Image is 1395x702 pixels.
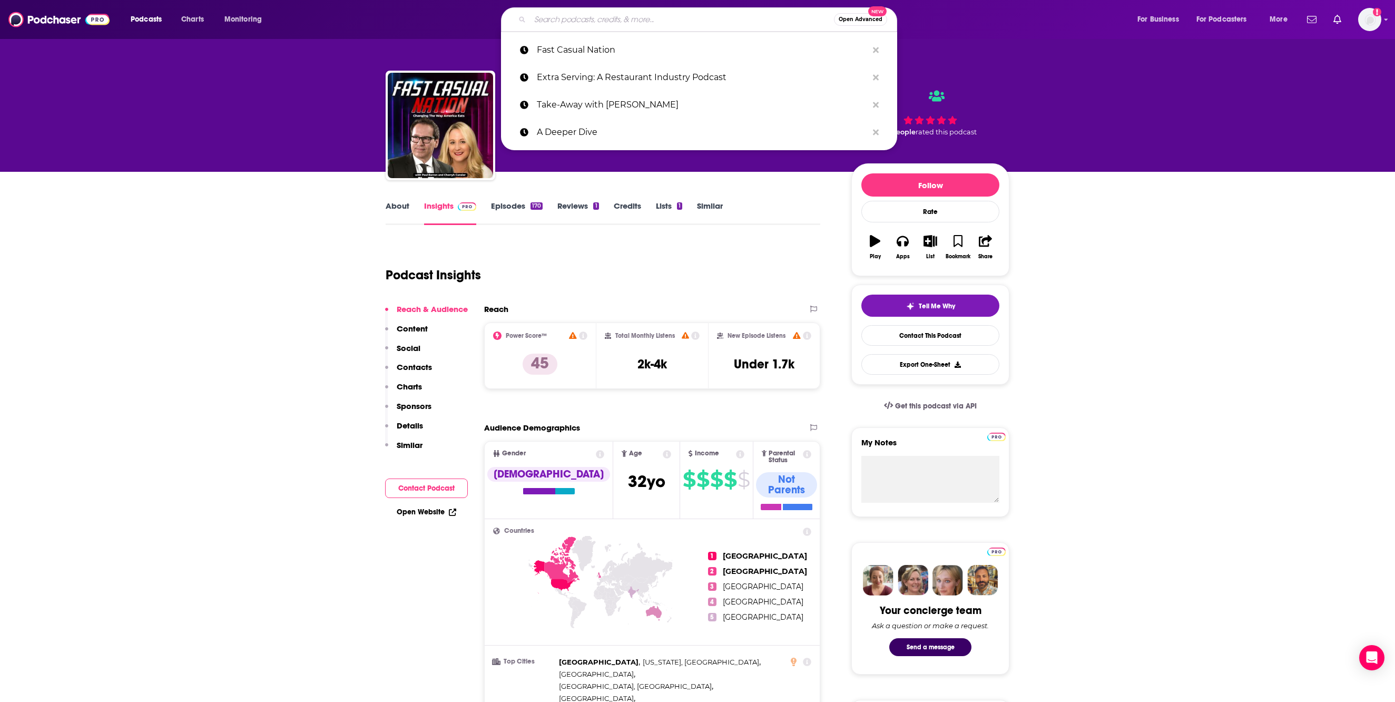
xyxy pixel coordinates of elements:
[708,598,716,606] span: 4
[537,64,868,91] p: Extra Serving: A Restaurant Industry Podcast
[537,119,868,146] p: A Deeper Dive
[615,332,675,339] h2: Total Monthly Listens
[386,267,481,283] h1: Podcast Insights
[385,479,468,498] button: Contact Podcast
[559,682,712,690] span: [GEOGRAPHIC_DATA], [GEOGRAPHIC_DATA]
[628,471,665,492] span: 32 yo
[734,356,794,372] h3: Under 1.7k
[710,471,723,488] span: $
[637,356,667,372] h3: 2k-4k
[708,552,716,560] span: 1
[861,354,999,375] button: Export One-Sheet
[728,332,785,339] h2: New Episode Listens
[895,402,977,411] span: Get this podcast via API
[1358,8,1381,31] span: Logged in as caitlinhogge
[1358,8,1381,31] button: Show profile menu
[501,119,897,146] a: A Deeper Dive
[643,656,761,668] span: ,
[932,565,963,596] img: Jules Profile
[723,582,803,591] span: [GEOGRAPHIC_DATA]
[756,472,817,498] div: Not Parents
[876,393,985,419] a: Get this podcast via API
[656,201,682,225] a: Lists1
[530,11,834,28] input: Search podcasts, credits, & more...
[769,450,801,464] span: Parental Status
[861,201,999,222] div: Rate
[861,437,999,456] label: My Notes
[559,668,635,680] span: ,
[385,401,431,421] button: Sponsors
[531,202,543,210] div: 170
[174,11,210,28] a: Charts
[677,202,682,210] div: 1
[708,567,716,576] span: 2
[880,604,981,617] div: Your concierge team
[723,551,807,561] span: [GEOGRAPHIC_DATA]
[501,91,897,119] a: Take-Away with [PERSON_NAME]
[593,202,598,210] div: 1
[501,36,897,64] a: Fast Casual Nation
[967,565,998,596] img: Jon Profile
[1303,11,1321,28] a: Show notifications dropdown
[397,304,468,314] p: Reach & Audience
[898,565,928,596] img: Barbara Profile
[123,11,175,28] button: open menu
[987,546,1006,556] a: Pro website
[1358,8,1381,31] img: User Profile
[987,433,1006,441] img: Podchaser Pro
[695,450,719,457] span: Income
[944,228,971,266] button: Bookmark
[8,9,110,30] img: Podchaser - Follow, Share and Rate Podcasts
[987,548,1006,556] img: Podchaser Pro
[385,304,468,324] button: Reach & Audience
[1196,12,1247,27] span: For Podcasters
[916,128,977,136] span: rated this podcast
[889,638,971,656] button: Send a message
[511,7,907,32] div: Search podcasts, credits, & more...
[559,658,638,666] span: [GEOGRAPHIC_DATA]
[224,12,262,27] span: Monitoring
[978,253,993,260] div: Share
[397,401,431,411] p: Sponsors
[861,228,889,266] button: Play
[559,680,713,693] span: ,
[385,421,423,440] button: Details
[872,621,989,630] div: Ask a question or make a request.
[889,228,916,266] button: Apps
[385,382,422,401] button: Charts
[484,304,508,314] h2: Reach
[696,471,709,488] span: $
[397,324,428,334] p: Content
[131,12,162,27] span: Podcasts
[697,201,723,225] a: Similar
[946,253,970,260] div: Bookmark
[834,13,887,26] button: Open AdvancedNew
[385,440,423,460] button: Similar
[723,612,803,622] span: [GEOGRAPHIC_DATA]
[424,201,476,225] a: InsightsPodchaser Pro
[397,343,420,353] p: Social
[397,508,456,516] a: Open Website
[861,173,999,197] button: Follow
[1329,11,1345,28] a: Show notifications dropdown
[708,582,716,591] span: 3
[523,354,557,375] p: 45
[738,471,750,488] span: $
[629,450,642,457] span: Age
[397,440,423,450] p: Similar
[559,656,640,668] span: ,
[708,613,716,621] span: 5
[1373,8,1381,16] svg: Add a profile image
[863,565,893,596] img: Sydney Profile
[1270,12,1288,27] span: More
[896,253,910,260] div: Apps
[388,73,493,178] img: Fast Casual Nation
[614,201,641,225] a: Credits
[506,332,547,339] h2: Power Score™
[1190,11,1262,28] button: open menu
[484,423,580,433] h2: Audience Demographics
[868,6,887,16] span: New
[1359,645,1384,670] div: Open Intercom Messenger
